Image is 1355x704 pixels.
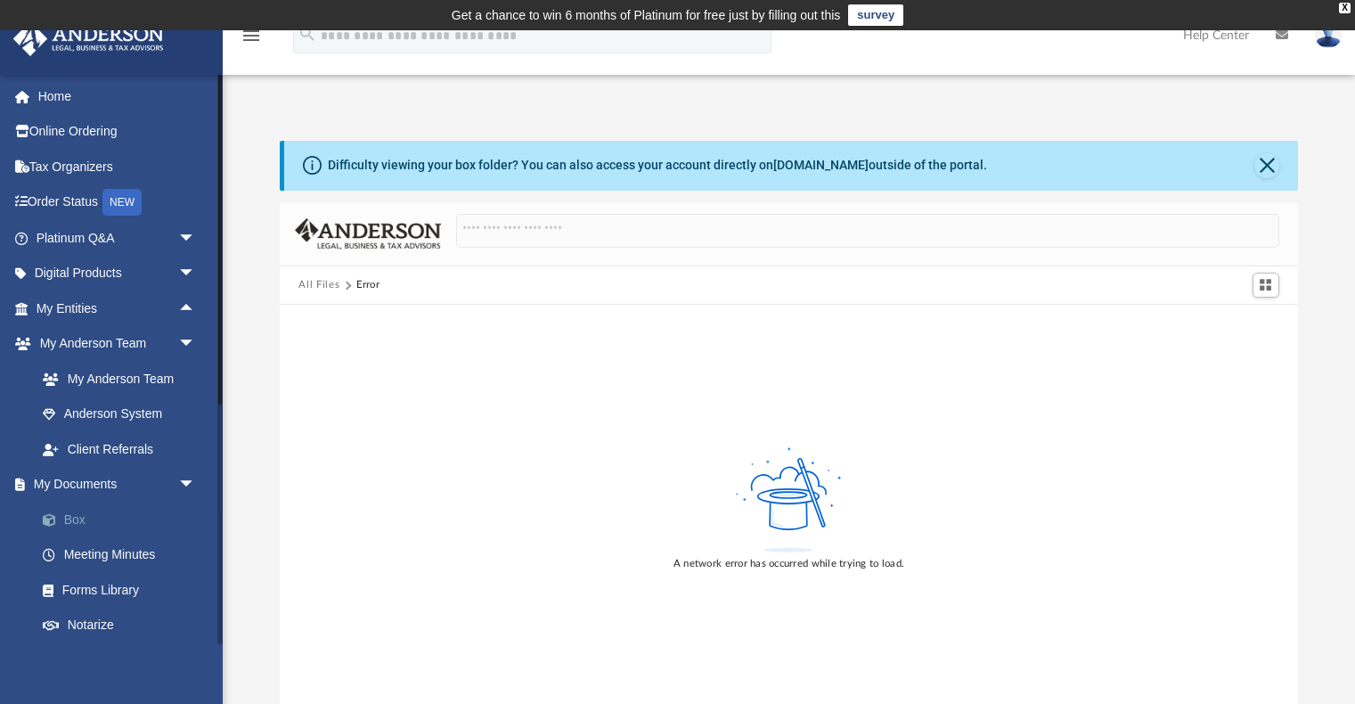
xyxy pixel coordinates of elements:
a: Client Referrals [25,431,214,467]
span: arrow_drop_down [178,256,214,292]
i: menu [241,25,262,46]
span: arrow_drop_down [178,467,214,503]
a: Home [12,78,223,114]
div: close [1339,3,1351,13]
a: My Entitiesarrow_drop_up [12,291,223,326]
a: survey [848,4,903,26]
button: Close [1254,153,1279,178]
a: Online Ordering [12,114,223,150]
a: Order StatusNEW [12,184,223,221]
button: Switch to Grid View [1253,273,1279,298]
a: My Anderson Teamarrow_drop_down [12,326,214,362]
div: NEW [102,189,142,216]
a: Meeting Minutes [25,537,223,573]
button: All Files [298,277,339,293]
a: My Anderson Team [25,361,205,397]
div: Difficulty viewing your box folder? You can also access your account directly on outside of the p... [328,156,987,175]
img: User Pic [1315,22,1342,48]
span: arrow_drop_down [178,643,214,679]
a: Forms Library [25,572,214,608]
input: Search files and folders [456,214,1278,248]
a: Online Learningarrow_drop_down [12,643,214,678]
a: Notarize [25,608,223,643]
a: Box [25,502,223,537]
a: Tax Organizers [12,149,223,184]
div: Error [356,277,380,293]
a: [DOMAIN_NAME] [773,158,869,172]
img: Anderson Advisors Platinum Portal [8,21,169,56]
div: A network error has occurred while trying to load. [673,556,904,572]
span: arrow_drop_up [178,291,214,327]
a: Anderson System [25,397,214,432]
i: search [298,24,317,44]
a: menu [241,34,262,46]
a: Platinum Q&Aarrow_drop_down [12,220,223,256]
a: Digital Productsarrow_drop_down [12,256,223,291]
div: Get a chance to win 6 months of Platinum for free just by filling out this [452,4,841,26]
span: arrow_drop_down [178,326,214,363]
a: My Documentsarrow_drop_down [12,467,223,503]
span: arrow_drop_down [178,220,214,257]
